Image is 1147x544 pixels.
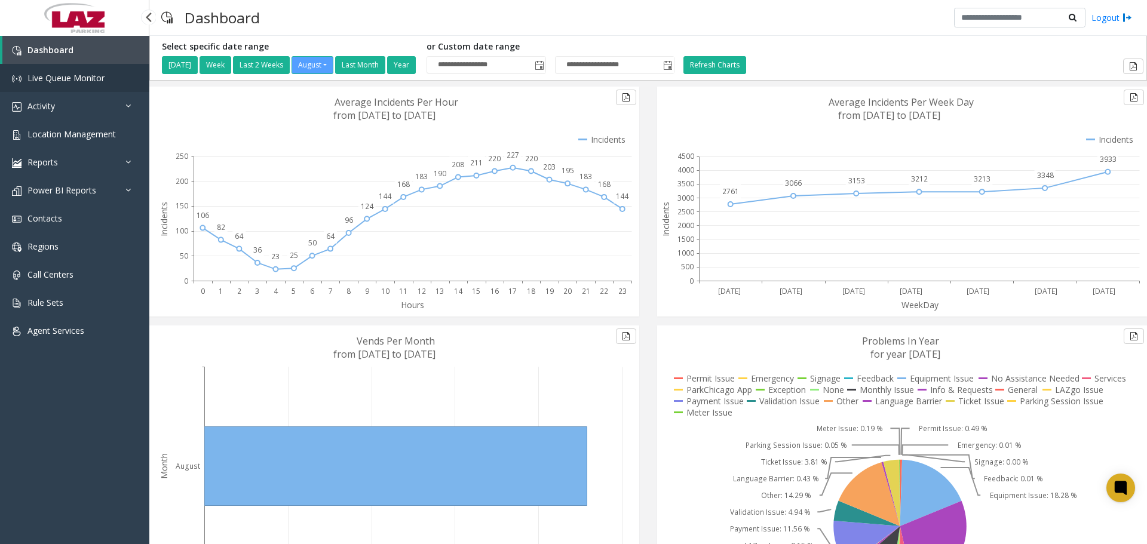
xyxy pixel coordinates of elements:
[12,299,22,308] img: 'icon'
[333,109,436,122] text: from [DATE] to [DATE]
[237,286,241,296] text: 2
[677,248,694,258] text: 1000
[454,286,463,296] text: 14
[310,286,314,296] text: 6
[335,56,385,74] button: Last Month
[219,286,223,296] text: 1
[158,202,170,236] text: Incidents
[12,271,22,280] img: 'icon'
[292,56,333,74] button: August
[387,56,416,74] button: Year
[761,457,827,467] text: Ticket Issue: 3.81 %
[27,241,59,252] span: Regions
[290,250,298,260] text: 25
[900,286,922,296] text: [DATE]
[761,490,811,500] text: Other: 14.29 %
[12,46,22,56] img: 'icon'
[862,334,939,348] text: Problems In Year
[746,440,847,450] text: Parking Session Issue: 0.05 %
[335,96,458,109] text: Average Incidents Per Hour
[12,214,22,224] img: 'icon'
[472,286,480,296] text: 15
[911,174,928,184] text: 3212
[507,150,519,160] text: 227
[292,286,296,296] text: 5
[27,156,58,168] span: Reports
[179,3,266,32] h3: Dashboard
[967,286,989,296] text: [DATE]
[616,90,636,105] button: Export to pdf
[545,286,554,296] text: 19
[733,474,819,484] text: Language Barrier: 0.43 %
[12,130,22,140] img: 'icon'
[27,128,116,140] span: Location Management
[357,334,435,348] text: Vends Per Month
[722,186,739,196] text: 2761
[785,178,802,188] text: 3066
[255,286,259,296] text: 3
[1123,11,1132,24] img: logout
[842,286,865,296] text: [DATE]
[974,174,990,184] text: 3213
[677,207,694,217] text: 2500
[271,251,280,262] text: 23
[27,100,55,112] span: Activity
[780,286,802,296] text: [DATE]
[197,210,209,220] text: 106
[274,286,278,296] text: 4
[661,57,674,73] span: Toggle popup
[333,348,436,361] text: from [DATE] to [DATE]
[1124,90,1144,105] button: Export to pdf
[346,286,351,296] text: 8
[308,238,317,248] text: 50
[176,151,188,161] text: 250
[12,242,22,252] img: 'icon'
[452,159,464,170] text: 208
[27,213,62,224] span: Contacts
[12,74,22,84] img: 'icon'
[427,42,674,52] h5: or Custom date range
[27,325,84,336] span: Agent Services
[919,423,987,434] text: Permit Issue: 0.49 %
[2,36,149,64] a: Dashboard
[418,286,426,296] text: 12
[1124,328,1144,344] button: Export to pdf
[345,215,353,225] text: 96
[27,297,63,308] span: Rule Sets
[1035,286,1057,296] text: [DATE]
[1037,170,1054,180] text: 3348
[329,286,333,296] text: 7
[525,153,538,164] text: 220
[235,231,244,241] text: 64
[958,440,1022,450] text: Emergency: 0.01 %
[379,191,392,201] text: 144
[1093,286,1115,296] text: [DATE]
[12,186,22,196] img: 'icon'
[161,3,173,32] img: pageIcon
[233,56,290,74] button: Last 2 Weeks
[253,245,262,255] text: 36
[829,96,974,109] text: Average Incidents Per Week Day
[677,234,694,244] text: 1500
[990,490,1077,500] text: Equipment Issue: 18.28 %
[508,286,517,296] text: 17
[399,286,407,296] text: 11
[1123,59,1143,74] button: Export to pdf
[201,286,205,296] text: 0
[12,102,22,112] img: 'icon'
[176,201,188,211] text: 150
[730,524,810,534] text: Payment Issue: 11.56 %
[162,42,418,52] h5: Select specific date range
[718,286,741,296] text: [DATE]
[1091,11,1132,24] a: Logout
[12,158,22,168] img: 'icon'
[870,348,940,361] text: for year [DATE]
[598,179,611,189] text: 168
[563,286,572,296] text: 20
[470,158,483,168] text: 211
[27,269,73,280] span: Call Centers
[162,56,198,74] button: [DATE]
[974,457,1029,467] text: Signage: 0.00 %
[488,153,501,164] text: 220
[677,179,694,189] text: 3500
